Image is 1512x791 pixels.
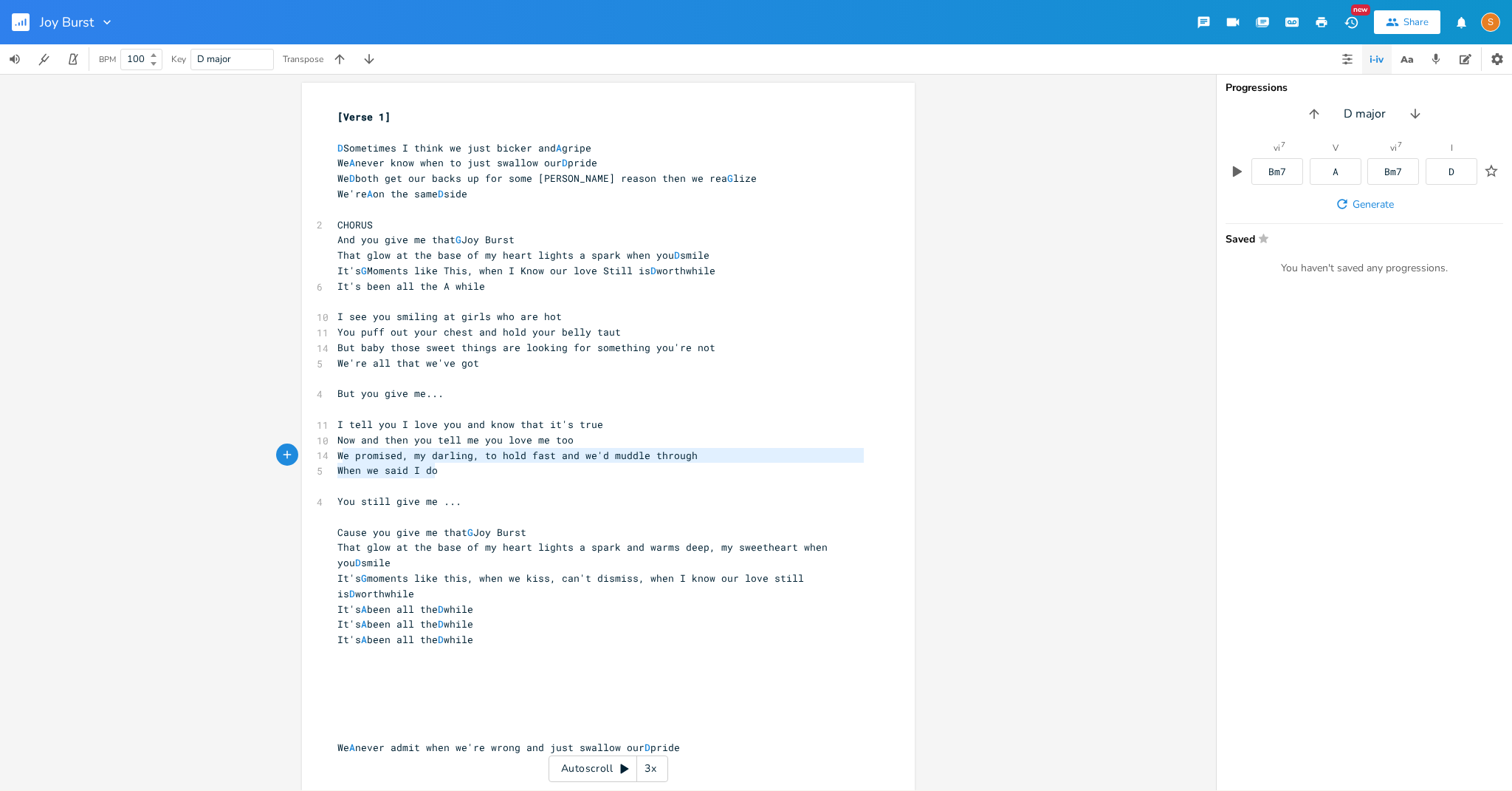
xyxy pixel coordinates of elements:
span: You still give me ... [337,495,461,508]
span: D [349,172,355,185]
span: That glow at the base of my heart lights a spark and warms deep, my sweetheart when you smile [337,540,834,569]
span: CHORUS [337,218,373,231]
div: Key [171,55,186,64]
div: 3x [637,756,664,782]
div: Share [1403,16,1429,29]
div: V [1333,143,1339,152]
span: D [650,264,656,277]
div: BPM [99,55,116,64]
span: We're all that we've got [337,356,479,370]
span: A [349,741,355,754]
span: A [367,187,373,200]
span: D [438,617,444,631]
button: S [1481,5,1500,39]
div: You haven't saved any progressions. [1226,262,1503,275]
sup: 7 [1281,141,1285,149]
span: A [349,156,355,169]
span: D major [197,52,231,66]
span: You puff out your chest and hold your belly taut [337,325,621,339]
span: Now and then you tell me you love me too [337,433,574,447]
div: Shelleroodle [1481,13,1500,32]
div: vi [1390,143,1397,152]
span: D [438,187,444,200]
span: Joy Burst [40,16,94,29]
span: D [562,156,568,169]
sup: 7 [1398,141,1402,149]
span: D [674,248,680,262]
div: vi [1274,143,1280,152]
span: That glow at the base of my heart lights a spark when you smile [337,248,709,262]
span: We both get our backs up for some [PERSON_NAME] reason then we rea lize [337,172,757,185]
div: A [1333,167,1339,177]
span: I tell you I love you and know that it's true [337,418,603,431]
span: We never know when to just swallow our pride [337,156,597,169]
span: We never admit when we're wrong and just swallow our pride [337,741,680,754]
span: G [456,233,461,246]
span: But you give me... [337,387,444,400]
span: And you give me that Joy Burst [337,233,515,246]
span: A [361,617,367,631]
span: D [645,741,650,754]
span: A [361,633,367,646]
span: D [355,556,361,569]
span: A [556,141,562,155]
button: New [1336,9,1366,35]
span: Sometimes I think we just bicker and gripe [337,141,591,155]
span: It's moments like this, when we kiss, can't dismiss, when I know our love still is worthwhile [337,571,810,600]
span: I see you smiling at girls who are hot [337,310,562,323]
div: New [1351,4,1370,16]
div: Bm7 [1268,167,1286,177]
div: Autoscroll [549,756,668,782]
span: D [337,141,343,155]
span: When we said I do [337,464,438,477]
div: I [1451,143,1453,152]
span: Saved [1226,233,1494,244]
span: It's been all the A while [337,279,485,293]
span: It's been all the while [337,633,473,646]
div: Progressions [1226,83,1503,93]
span: It's Moments like This, when I Know our love Still is worthwhile [337,264,715,277]
span: D [438,602,444,616]
span: D [438,633,444,646]
div: D [1449,167,1454,177]
span: G [467,526,473,539]
div: Transpose [283,55,323,64]
span: Generate [1353,197,1394,211]
span: We promised, my darling, to hold fast and we'd muddle through [337,449,698,462]
span: Cause you give me that Joy Burst [337,526,526,539]
span: G [727,172,733,185]
span: We're on the same side [337,187,467,200]
span: It's been all the while [337,602,473,616]
span: G [361,571,367,585]
span: [Verse 1] [337,110,391,123]
button: Share [1374,10,1440,34]
button: Generate [1329,191,1400,217]
span: But baby those sweet things are looking for something you're not [337,341,715,354]
span: G [361,264,367,277]
span: A [361,602,367,616]
span: D [349,587,355,600]
div: Bm7 [1384,167,1402,177]
span: It's been all the while [337,617,473,631]
span: D major [1344,106,1386,123]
